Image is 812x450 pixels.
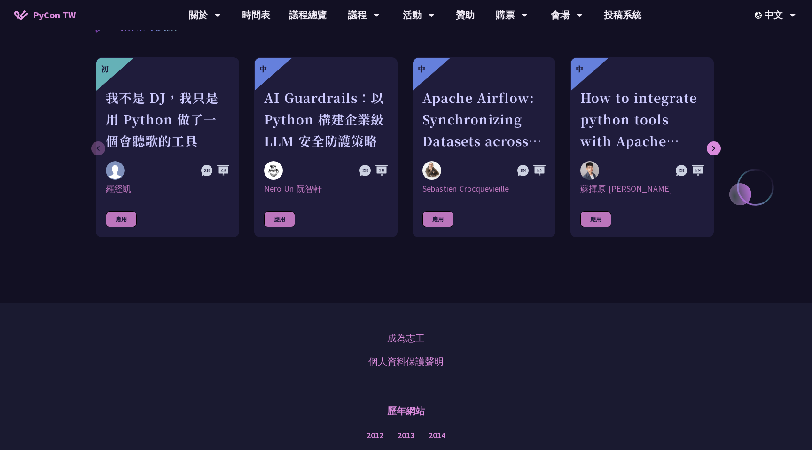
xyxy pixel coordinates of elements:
a: 中 How to integrate python tools with Apache Iceberg to build ETLT pipeline on Shift-Left Architec... [570,57,714,237]
img: Sebastien Crocquevieille [422,161,441,180]
div: 應用 [264,211,295,227]
p: 歷年網站 [387,397,425,425]
a: 個人資料保護聲明 [368,355,444,369]
img: Nero Un 阮智軒 [264,161,283,180]
a: PyCon TW [5,3,85,27]
img: 羅經凱 [106,161,125,180]
a: 2014 [429,430,445,442]
div: Sebastien Crocquevieille [422,183,546,194]
div: 中 [259,63,267,75]
a: 成為志工 [387,331,425,345]
img: Home icon of PyCon TW 2025 [14,10,28,20]
div: 羅經凱 [106,183,229,194]
div: 初 [101,63,109,75]
div: 中 [418,63,425,75]
a: 初 我不是 DJ，我只是用 Python 做了一個會聽歌的工具 羅經凱 羅經凱 應用 [96,57,239,237]
div: 蘇揮原 [PERSON_NAME] [580,183,704,194]
div: 應用 [106,211,137,227]
a: 2013 [398,430,414,442]
div: 我不是 DJ，我只是用 Python 做了一個會聽歌的工具 [106,87,229,152]
img: Locale Icon [755,12,764,19]
a: 中 Apache Airflow: Synchronizing Datasets across Multiple instances Sebastien Crocquevieille Sebas... [413,57,556,237]
div: Nero Un 阮智軒 [264,183,388,194]
span: PyCon TW [33,8,76,22]
a: 2012 [367,430,383,442]
div: 應用 [422,211,453,227]
img: 蘇揮原 Mars Su [580,161,599,180]
div: 應用 [580,211,611,227]
div: Apache Airflow: Synchronizing Datasets across Multiple instances [422,87,546,152]
div: 中 [576,63,583,75]
div: AI Guardrails：以 Python 構建企業級 LLM 安全防護策略 [264,87,388,152]
div: How to integrate python tools with Apache Iceberg to build ETLT pipeline on Shift-Left Architecture [580,87,704,152]
a: 中 AI Guardrails：以 Python 構建企業級 LLM 安全防護策略 Nero Un 阮智軒 Nero Un 阮智軒 應用 [254,57,398,237]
